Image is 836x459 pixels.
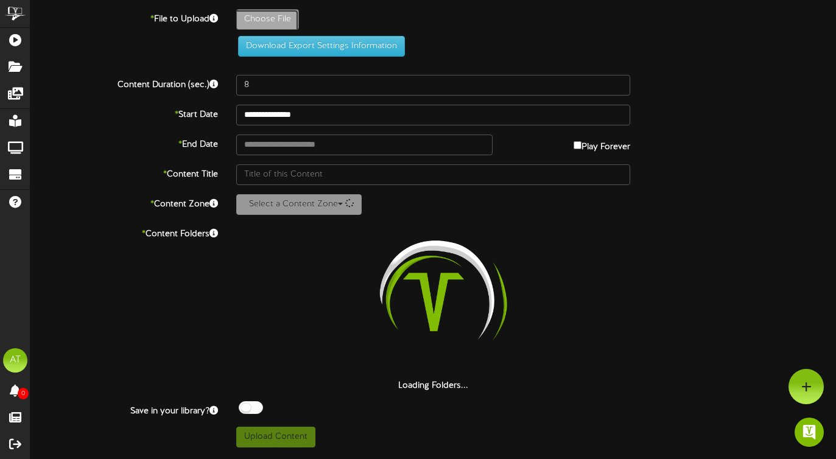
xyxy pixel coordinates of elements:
button: Upload Content [236,427,315,447]
input: Title of this Content [236,164,630,185]
button: Download Export Settings Information [238,36,405,57]
button: Select a Content Zone [236,194,362,215]
label: Content Folders [21,224,227,240]
div: Open Intercom Messenger [795,418,824,447]
label: Play Forever [574,135,630,153]
input: Play Forever [574,141,581,149]
label: File to Upload [21,9,227,26]
label: Start Date [21,105,227,121]
span: 0 [18,388,29,399]
label: Content Title [21,164,227,181]
label: Save in your library? [21,401,227,418]
label: Content Zone [21,194,227,211]
div: AT [3,348,27,373]
img: loading-spinner-2.png [356,224,511,380]
a: Download Export Settings Information [232,41,405,51]
strong: Loading Folders... [398,381,468,390]
label: Content Duration (sec.) [21,75,227,91]
label: End Date [21,135,227,151]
